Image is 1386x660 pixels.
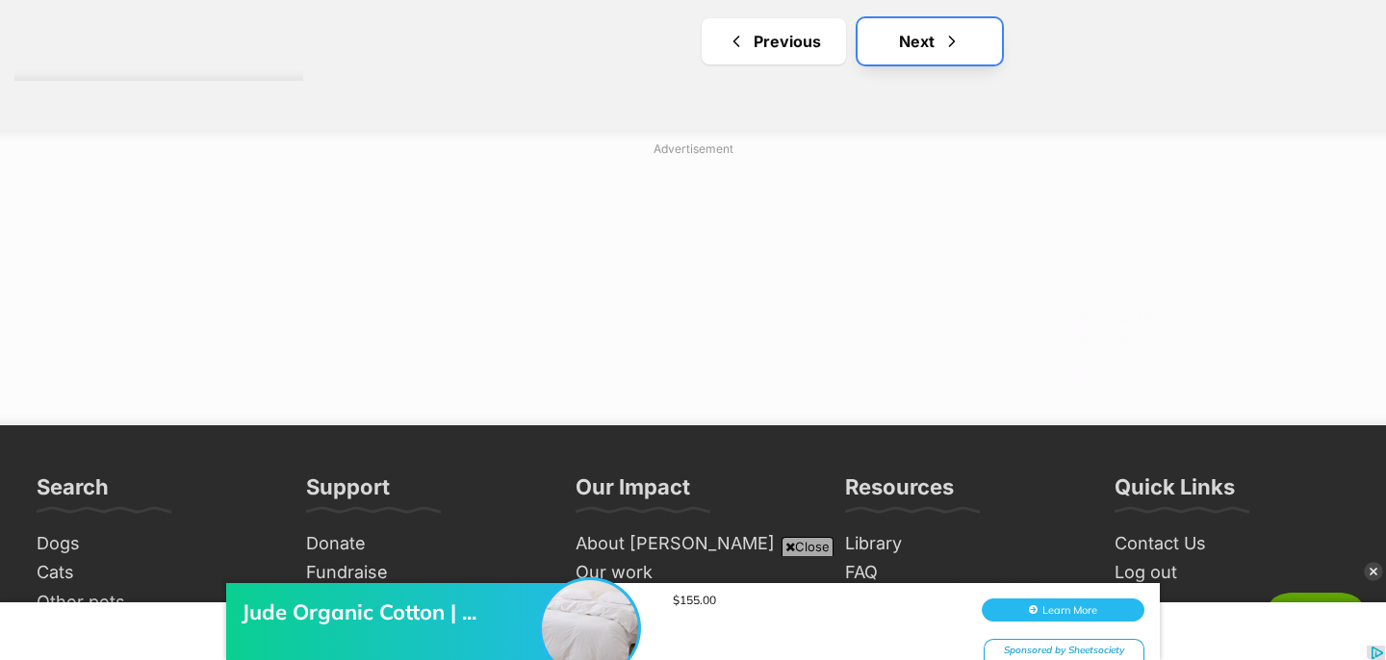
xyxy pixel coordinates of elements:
[29,529,279,559] a: Dogs
[673,48,962,63] div: $155.00
[1107,529,1357,559] a: Contact Us
[1364,562,1383,581] img: close_grey_3x.png
[1115,473,1235,512] h3: Quick Links
[332,18,1372,64] nav: Pagination
[702,18,846,64] a: Previous page
[845,473,954,512] h3: Resources
[306,473,390,512] h3: Support
[242,54,550,81] div: Jude Organic Cotton | ...
[858,18,1002,64] a: Next page
[226,165,1160,406] iframe: Advertisement
[837,529,1088,559] a: Library
[982,54,1144,77] button: Learn More
[568,529,818,559] a: About [PERSON_NAME]
[37,473,109,512] h3: Search
[298,529,549,559] a: Donate
[782,537,834,556] span: Close
[542,36,638,132] img: Jude Organic Cotton | ...
[576,473,690,512] h3: Our Impact
[984,94,1144,118] div: Sponsored by Sheetsociety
